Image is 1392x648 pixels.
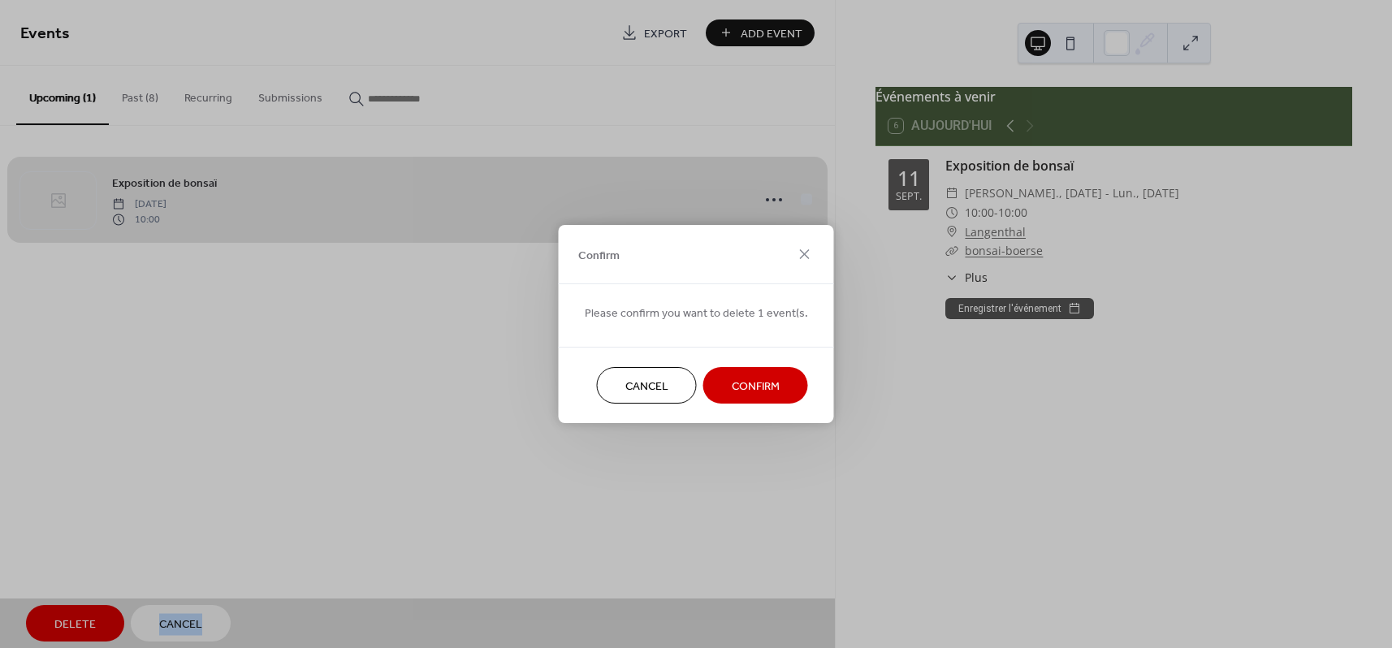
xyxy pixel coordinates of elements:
[703,367,808,404] button: Confirm
[625,378,668,395] span: Cancel
[597,367,697,404] button: Cancel
[732,378,780,395] span: Confirm
[585,305,808,322] span: Please confirm you want to delete 1 event(s.
[578,247,620,264] span: Confirm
